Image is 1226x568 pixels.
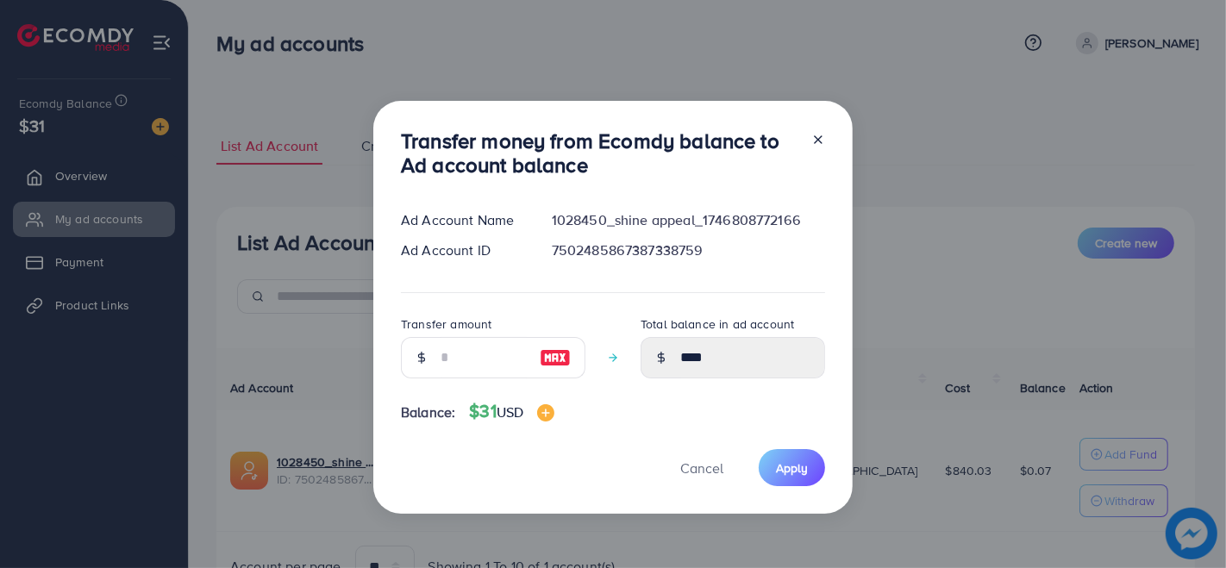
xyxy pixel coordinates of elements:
[401,315,491,333] label: Transfer amount
[469,401,554,422] h4: $31
[497,403,523,421] span: USD
[401,128,798,178] h3: Transfer money from Ecomdy balance to Ad account balance
[538,240,839,260] div: 7502485867387338759
[387,210,538,230] div: Ad Account Name
[759,449,825,486] button: Apply
[659,449,745,486] button: Cancel
[401,403,455,422] span: Balance:
[387,240,538,260] div: Ad Account ID
[776,459,808,477] span: Apply
[641,315,794,333] label: Total balance in ad account
[537,404,554,421] img: image
[540,347,571,368] img: image
[680,459,723,477] span: Cancel
[538,210,839,230] div: 1028450_shine appeal_1746808772166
